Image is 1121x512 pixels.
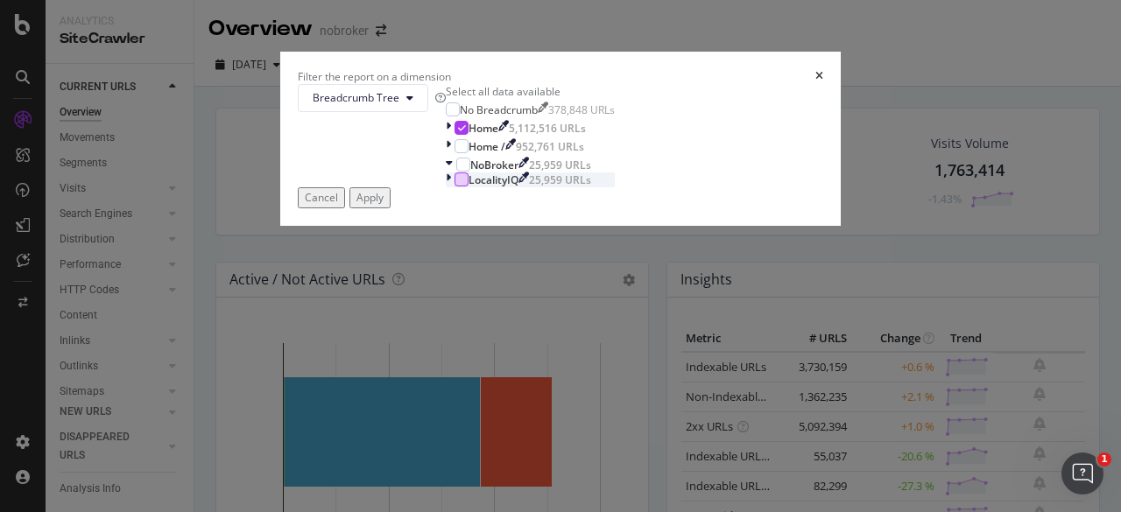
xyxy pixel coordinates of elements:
div: times [815,69,823,84]
div: Filter the report on a dimension [298,69,451,84]
button: Cancel [298,187,345,207]
div: Apply [356,190,384,205]
button: Breadcrumb Tree [298,84,428,112]
div: No Breadcrumb [460,102,538,117]
div: 25,959 URLs [529,158,591,172]
button: Apply [349,187,391,207]
div: Cancel [305,190,338,205]
span: Breadcrumb Tree [313,90,399,105]
div: Select all data available [446,84,615,99]
div: Home / [469,139,505,154]
div: NoBroker [470,158,518,172]
div: LocalityIQ [469,172,518,187]
div: 25,959 URLs [529,172,591,187]
div: Home [469,121,498,136]
div: 952,761 URLs [516,139,584,154]
iframe: Intercom live chat [1061,452,1103,494]
div: 5,112,516 URLs [509,121,586,136]
span: 1 [1097,452,1111,466]
div: 378,848 URLs [548,102,615,117]
div: modal [280,52,841,226]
